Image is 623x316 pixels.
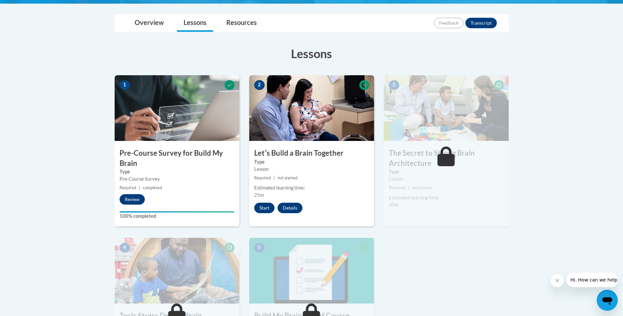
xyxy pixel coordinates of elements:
[120,168,234,175] label: Type
[465,18,497,28] button: Transcript
[249,75,374,141] img: Course Image
[389,194,504,201] div: Estimated learning time:
[120,185,136,190] span: Required
[139,185,140,190] span: |
[115,238,239,304] img: Course Image
[551,274,564,287] iframe: Close message
[4,5,53,10] span: Hi. How can we help?
[115,45,509,62] h3: Lessons
[254,184,369,192] div: Estimated learning time:
[120,213,234,220] label: 100% completed
[389,175,504,183] div: Lesson
[254,175,271,180] span: Required
[177,14,213,32] a: Lessons
[115,148,239,169] h3: Pre-Course Survey for Build My Brain
[389,185,406,190] span: Required
[120,243,130,253] span: 4
[128,14,170,32] a: Overview
[278,203,302,213] button: Details
[220,14,263,32] a: Resources
[120,194,145,205] button: Review
[143,185,162,190] span: completed
[254,80,265,90] span: 2
[120,175,234,183] div: Pre-Course Survey
[384,75,509,141] img: Course Image
[249,148,374,158] h3: Letʹs Build a Brain Together
[567,273,618,287] iframe: Message from company
[389,80,399,90] span: 3
[434,18,464,28] button: Feedback
[249,238,374,304] img: Course Image
[408,185,410,190] span: |
[412,185,432,190] span: not started
[384,148,509,169] h3: The Secret to Strong Brain Architecture
[120,80,130,90] span: 1
[115,75,239,141] img: Course Image
[389,168,504,175] label: Type
[254,158,369,166] label: Type
[254,166,369,173] div: Lesson
[278,175,298,180] span: not started
[254,203,275,213] button: Start
[254,243,265,253] span: 5
[274,175,275,180] span: |
[597,290,618,311] iframe: Button to launch messaging window
[120,211,234,213] div: Your progress
[389,202,399,208] span: 30m
[254,192,264,198] span: 25m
